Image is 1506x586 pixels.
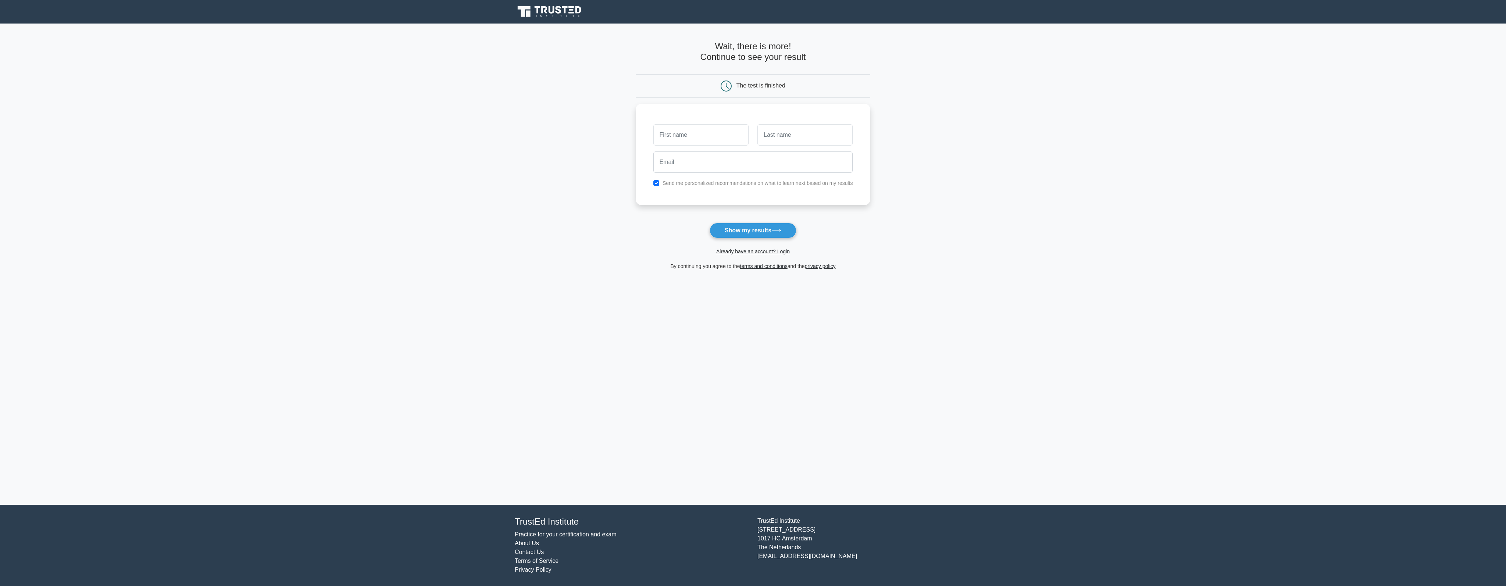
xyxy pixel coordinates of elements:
[653,151,853,173] input: Email
[636,41,871,62] h4: Wait, there is more! Continue to see your result
[757,124,853,146] input: Last name
[716,249,790,254] a: Already have an account? Login
[710,223,796,238] button: Show my results
[736,82,785,89] div: The test is finished
[515,517,749,527] h4: TrustEd Institute
[515,549,544,555] a: Contact Us
[515,531,617,537] a: Practice for your certification and exam
[663,180,853,186] label: Send me personalized recommendations on what to learn next based on my results
[653,124,749,146] input: First name
[753,517,996,574] div: TrustEd Institute [STREET_ADDRESS] 1017 HC Amsterdam The Netherlands [EMAIL_ADDRESS][DOMAIN_NAME]
[515,558,558,564] a: Terms of Service
[805,263,836,269] a: privacy policy
[515,567,552,573] a: Privacy Policy
[515,540,539,546] a: About Us
[740,263,788,269] a: terms and conditions
[631,262,875,271] div: By continuing you agree to the and the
